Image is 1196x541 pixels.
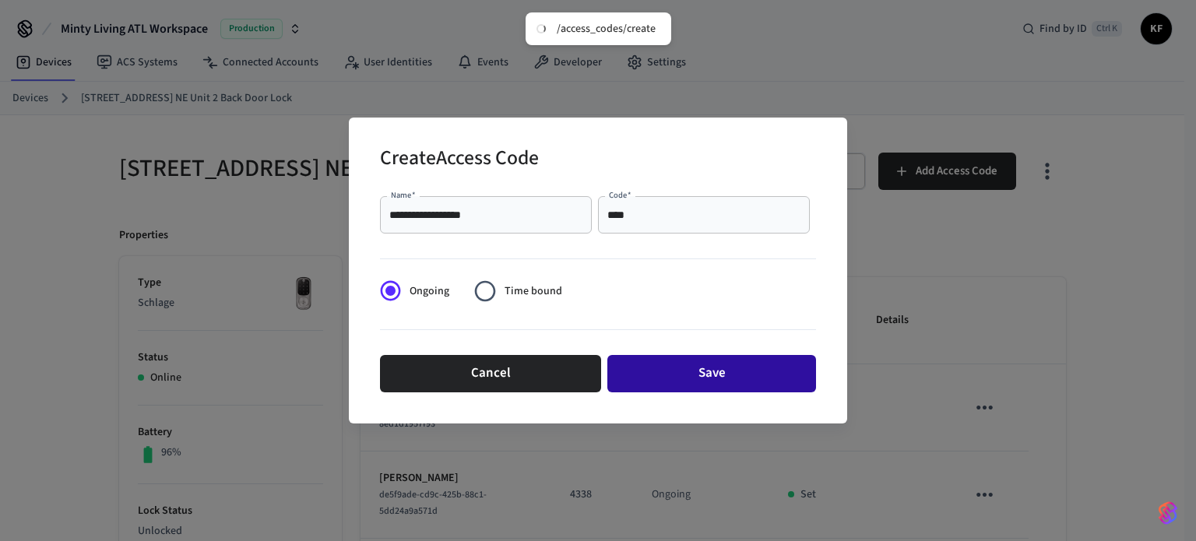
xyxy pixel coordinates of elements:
label: Name [391,189,416,201]
div: /access_codes/create [557,22,656,36]
span: Time bound [505,283,562,300]
button: Cancel [380,355,601,392]
h2: Create Access Code [380,136,539,184]
label: Code [609,189,631,201]
span: Ongoing [410,283,449,300]
img: SeamLogoGradient.69752ec5.svg [1159,501,1177,525]
button: Save [607,355,816,392]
